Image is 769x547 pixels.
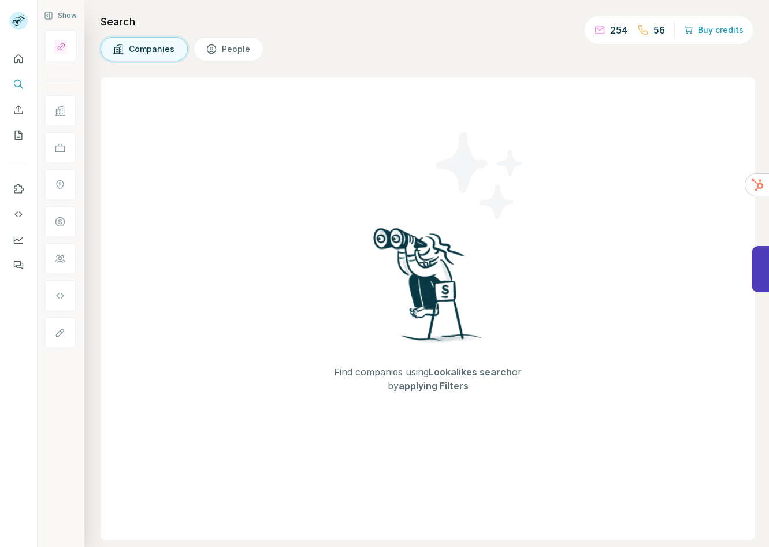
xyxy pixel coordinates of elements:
button: Buy credits [684,22,744,38]
button: My lists [9,125,28,146]
button: Use Surfe on LinkedIn [9,178,28,199]
h4: Search [101,14,755,30]
span: applying Filters [399,380,469,392]
button: Dashboard [9,229,28,250]
img: Surfe Illustration - Stars [428,124,532,228]
img: Surfe Illustration - Woman searching with binoculars [368,225,488,353]
span: People [222,43,251,55]
button: Use Surfe API [9,204,28,225]
button: Enrich CSV [9,99,28,120]
button: Quick start [9,49,28,69]
button: Show [36,7,85,24]
button: Feedback [9,255,28,276]
span: Lookalikes search [429,366,512,378]
p: 56 [653,23,665,37]
span: Companies [129,43,176,55]
span: Find companies using or by [324,365,532,393]
p: 254 [610,23,628,37]
button: Search [9,74,28,95]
